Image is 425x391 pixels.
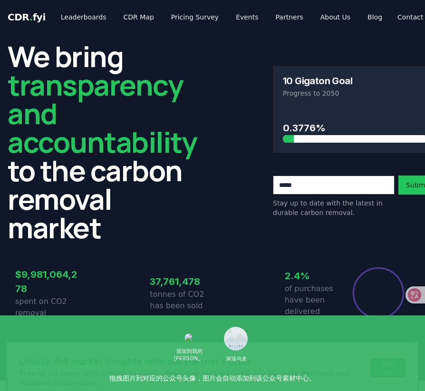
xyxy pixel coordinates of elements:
a: About Us [313,9,358,26]
p: spent on CO2 removal [15,296,78,319]
h3: $9,981,064,278 [15,267,78,296]
div: Percentage of sales delivered [352,266,405,320]
a: Pricing Survey [164,9,226,26]
h3: 37,761,478 [150,274,212,289]
h3: 10 Gigaton Goal [283,76,352,86]
h2: We bring to the carbon removal market [8,42,197,242]
a: Events [228,9,266,26]
h3: 2.4% [285,269,348,283]
p: tonnes of CO2 has been sold [150,289,212,312]
span: . [29,11,33,23]
a: CDR Map [116,9,162,26]
a: Leaderboards [53,9,114,26]
a: Partners [268,9,311,26]
a: CDR.fyi [8,10,46,24]
p: Stay up to date with the latest in durable carbon removal. [273,198,395,217]
span: transparency and accountability [8,65,197,161]
nav: Main [53,9,390,26]
a: Blog [360,9,390,26]
p: of purchases have been delivered [285,283,348,317]
span: CDR fyi [8,11,46,23]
